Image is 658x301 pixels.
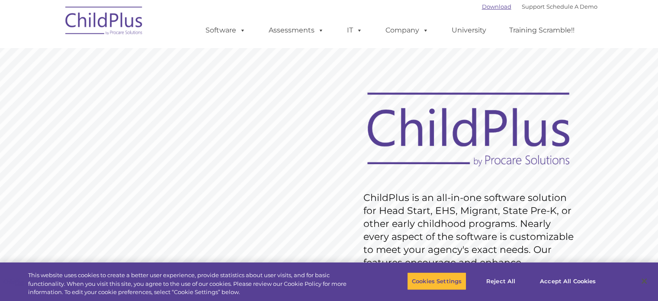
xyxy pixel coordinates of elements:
rs-layer: ChildPlus is an all-in-one software solution for Head Start, EHS, Migrant, State Pre-K, or other ... [363,191,578,282]
a: Software [197,22,254,39]
a: Support [522,3,545,10]
button: Accept All Cookies [535,272,600,290]
div: This website uses cookies to create a better user experience, provide statistics about user visit... [28,271,362,297]
a: Training Scramble!! [501,22,583,39]
button: Close [635,272,654,291]
font: | [482,3,597,10]
a: Company [377,22,437,39]
img: ChildPlus by Procare Solutions [61,0,148,44]
button: Cookies Settings [407,272,466,290]
a: Schedule A Demo [546,3,597,10]
a: University [443,22,495,39]
a: Assessments [260,22,333,39]
a: IT [338,22,371,39]
button: Reject All [474,272,528,290]
a: Download [482,3,511,10]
